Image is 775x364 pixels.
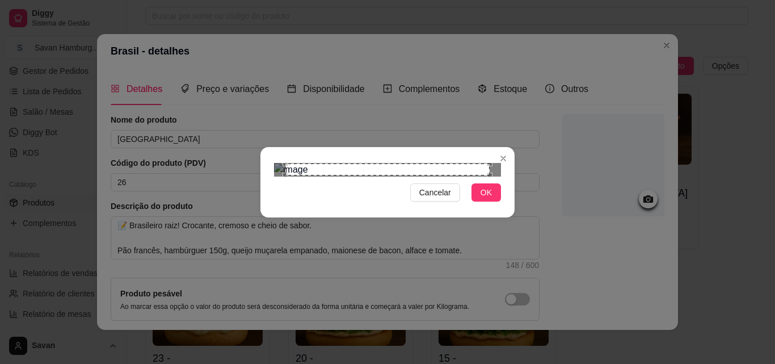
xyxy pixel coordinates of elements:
div: Use the arrow keys to move the crop selection area [285,164,490,176]
button: Cancelar [410,183,460,202]
span: OK [481,186,492,199]
button: Close [494,149,512,168]
img: image [274,163,501,177]
span: Cancelar [419,186,451,199]
button: OK [471,183,501,202]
